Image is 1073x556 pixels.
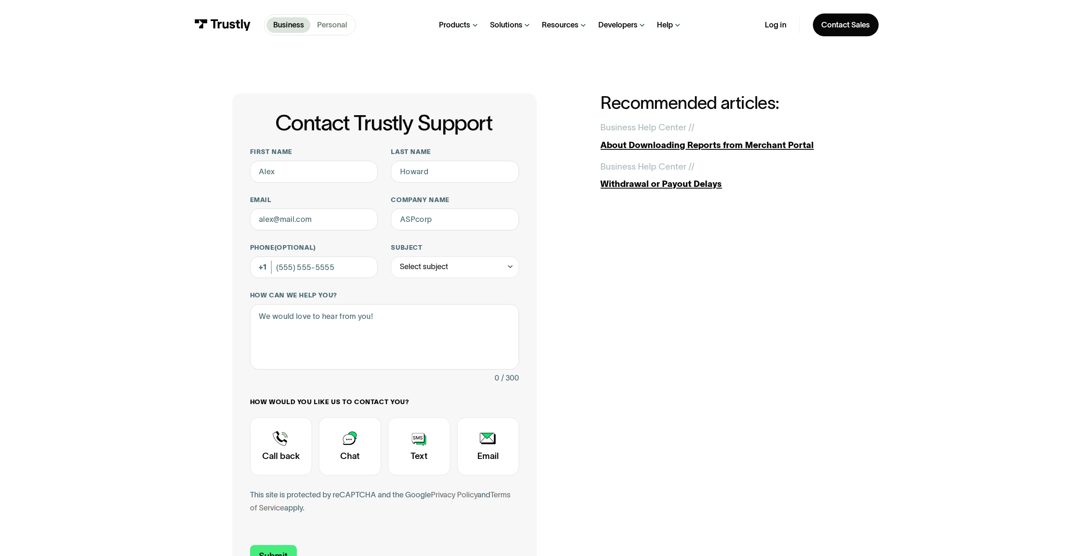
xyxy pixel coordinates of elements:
div: 0 [495,372,499,385]
label: Last name [391,148,519,157]
div: Business Help Center / [600,121,691,134]
input: (555) 555-5555 [250,256,378,278]
div: Developers [598,20,637,30]
div: / [691,160,694,173]
div: Help [657,20,673,30]
label: Company name [391,196,519,205]
a: Business Help Center //Withdrawal or Payout Delays [600,160,840,191]
h1: Contact Trustly Support [248,111,519,135]
a: Contact Sales [813,13,879,36]
p: Business [273,19,304,31]
label: Phone [250,243,378,252]
div: Solutions [490,20,522,30]
a: Privacy Policy [431,491,477,499]
div: Select subject [400,260,448,273]
input: alex@mail.com [250,208,378,230]
label: How would you like us to contact you? [250,398,519,407]
div: About Downloading Reports from Merchant Portal [600,139,840,152]
div: Business Help Center / [600,160,691,173]
div: Select subject [391,256,519,278]
label: Subject [391,243,519,252]
a: Business Help Center //About Downloading Reports from Merchant Portal [600,121,840,151]
input: Alex [250,161,378,183]
div: Withdrawal or Payout Delays [600,178,840,191]
h2: Recommended articles: [600,93,840,112]
div: / 300 [501,372,519,385]
label: First name [250,148,378,157]
span: (Optional) [274,244,316,251]
label: Email [250,196,378,205]
input: Howard [391,161,519,183]
a: Log in [765,20,786,30]
a: Personal [310,17,353,33]
div: / [691,121,694,134]
div: Contact Sales [821,20,870,30]
a: Business [266,17,310,33]
p: Personal [317,19,347,31]
div: Resources [542,20,578,30]
div: Products [439,20,470,30]
div: This site is protected by reCAPTCHA and the Google and apply. [250,489,519,515]
label: How can we help you? [250,291,519,300]
input: ASPcorp [391,208,519,230]
img: Trustly Logo [194,19,251,31]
